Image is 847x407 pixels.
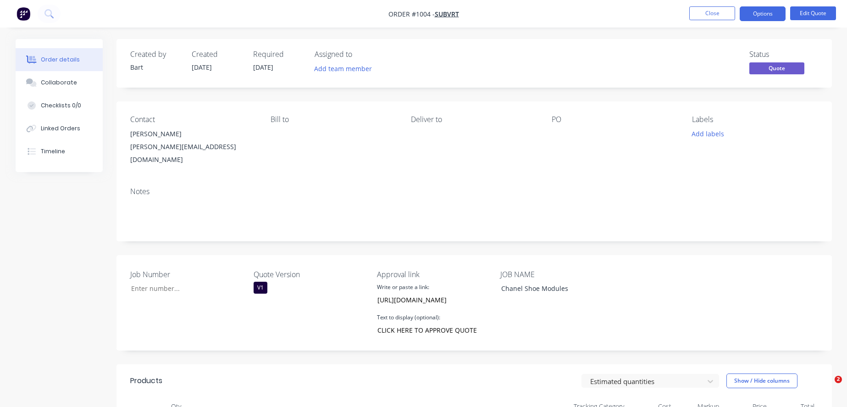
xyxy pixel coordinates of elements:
input: Text [372,323,482,337]
div: Required [253,50,304,59]
button: Order details [16,48,103,71]
div: Products [130,375,162,386]
div: [PERSON_NAME][EMAIL_ADDRESS][DOMAIN_NAME] [130,140,256,166]
div: Linked Orders [41,124,80,133]
button: Edit Quote [790,6,836,20]
span: Order #1004 - [388,10,435,18]
div: Created by [130,50,181,59]
div: Assigned to [315,50,406,59]
span: [DATE] [192,63,212,72]
button: Add labels [687,128,729,140]
label: Write or paste a link: [377,283,429,291]
div: Deliver to [411,115,537,124]
label: Approval link [377,269,492,280]
span: 2 [835,376,842,383]
div: Timeline [41,147,65,156]
button: Add team member [309,62,376,75]
div: [PERSON_NAME] [130,128,256,140]
img: Factory [17,7,30,21]
button: Close [689,6,735,20]
span: Quote [749,62,804,74]
label: JOB NAME [500,269,615,280]
div: Contact [130,115,256,124]
iframe: Intercom live chat [816,376,838,398]
div: V1 [254,282,267,294]
button: Show / Hide columns [726,374,797,388]
label: Text to display (optional): [377,313,440,322]
div: Bart [130,62,181,72]
div: Collaborate [41,78,77,87]
button: Add team member [315,62,377,75]
label: Quote Version [254,269,368,280]
a: Subvrt [435,10,459,18]
div: Bill to [271,115,396,124]
div: [PERSON_NAME][PERSON_NAME][EMAIL_ADDRESS][DOMAIN_NAME] [130,128,256,166]
button: Checklists 0/0 [16,94,103,117]
div: Chanel Shoe Modules [494,282,609,295]
div: Checklists 0/0 [41,101,81,110]
button: Linked Orders [16,117,103,140]
input: https://www.example.com [372,293,482,307]
button: Collaborate [16,71,103,94]
button: Options [740,6,786,21]
div: Order details [41,56,80,64]
div: Status [749,50,818,59]
input: Enter number... [123,282,244,295]
div: Notes [130,187,818,196]
div: Labels [692,115,818,124]
div: PO [552,115,677,124]
label: Job Number [130,269,245,280]
button: Timeline [16,140,103,163]
span: [DATE] [253,63,273,72]
div: Created [192,50,242,59]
